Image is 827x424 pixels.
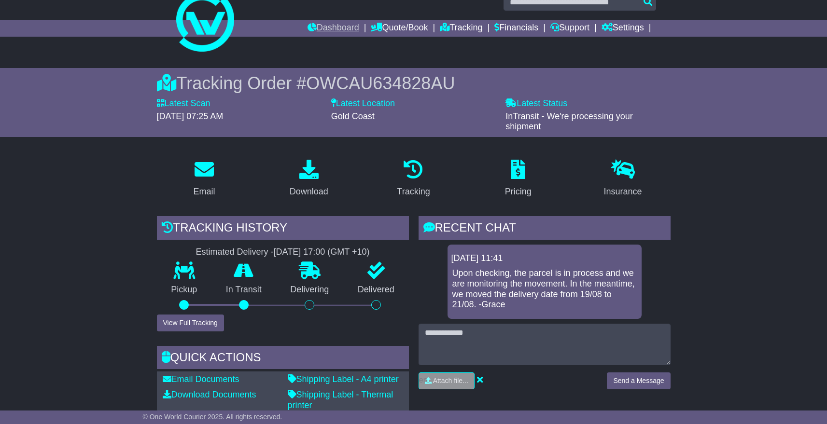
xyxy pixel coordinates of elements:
[157,216,409,242] div: Tracking history
[602,20,644,37] a: Settings
[288,390,393,410] a: Shipping Label - Thermal printer
[331,98,395,109] label: Latest Location
[157,98,210,109] label: Latest Scan
[157,111,224,121] span: [DATE] 07:25 AM
[163,390,256,399] a: Download Documents
[505,185,532,198] div: Pricing
[274,247,370,258] div: [DATE] 17:00 (GMT +10)
[371,20,428,37] a: Quote/Book
[499,156,538,202] a: Pricing
[331,111,375,121] span: Gold Coast
[290,185,328,198] div: Download
[211,285,276,295] p: In Transit
[505,98,567,109] label: Latest Status
[143,413,282,421] span: © One World Courier 2025. All rights reserved.
[157,73,671,94] div: Tracking Order #
[193,185,215,198] div: Email
[397,185,430,198] div: Tracking
[306,73,455,93] span: OWCAU634828AU
[157,247,409,258] div: Estimated Delivery -
[308,20,359,37] a: Dashboard
[451,253,638,264] div: [DATE] 11:41
[604,185,642,198] div: Insurance
[419,216,671,242] div: RECENT CHAT
[283,156,335,202] a: Download
[187,156,221,202] a: Email
[494,20,538,37] a: Financials
[598,156,648,202] a: Insurance
[391,156,436,202] a: Tracking
[550,20,589,37] a: Support
[157,285,212,295] p: Pickup
[163,374,239,384] a: Email Documents
[343,285,409,295] p: Delivered
[452,268,637,310] p: Upon checking, the parcel is in process and we are monitoring the movement. In the meantime, we m...
[157,315,224,331] button: View Full Tracking
[505,111,633,132] span: InTransit - We're processing your shipment
[440,20,482,37] a: Tracking
[288,374,399,384] a: Shipping Label - A4 printer
[276,285,344,295] p: Delivering
[607,372,670,389] button: Send a Message
[157,346,409,372] div: Quick Actions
